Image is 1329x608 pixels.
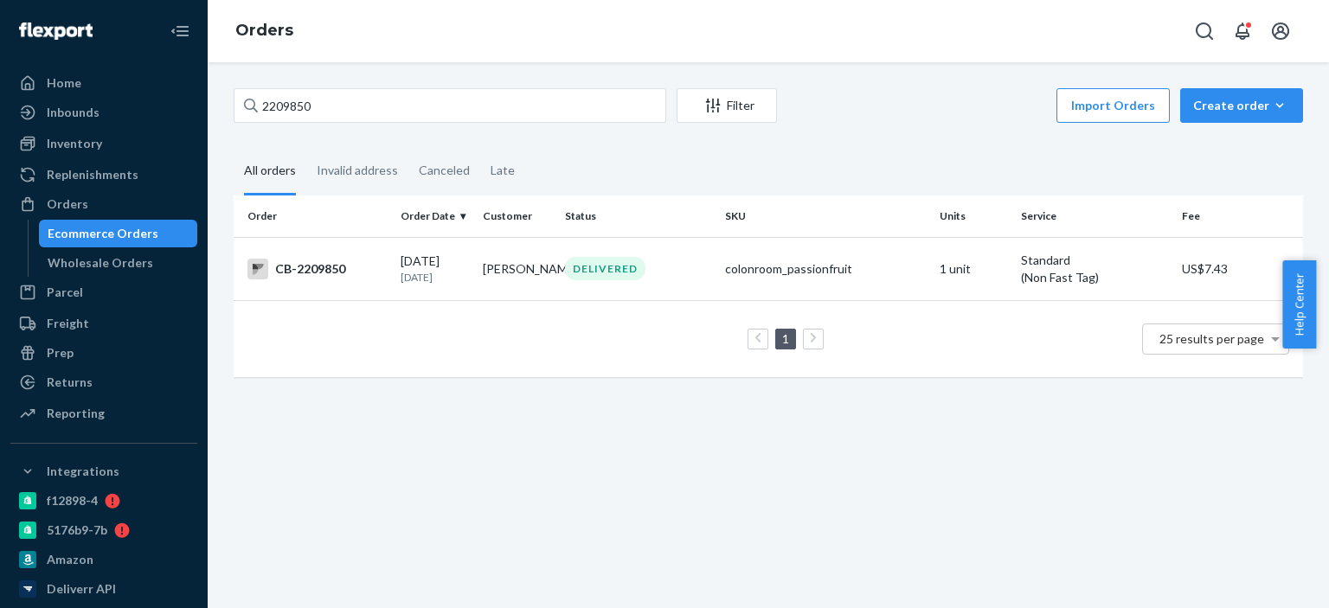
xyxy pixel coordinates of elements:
div: Deliverr API [47,580,116,598]
div: Reporting [47,405,105,422]
button: Open Search Box [1187,14,1222,48]
div: Returns [47,374,93,391]
button: Help Center [1282,260,1316,349]
button: Create order [1180,88,1303,123]
p: Standard [1021,252,1167,269]
div: Invalid address [317,148,398,193]
div: Filter [677,97,776,114]
input: Search orders [234,88,666,123]
a: Reporting [10,400,197,427]
div: f12898-4 [47,492,98,509]
button: Open notifications [1225,14,1260,48]
a: Prep [10,339,197,367]
div: Create order [1193,97,1290,114]
div: Amazon [47,551,93,568]
a: Inbounds [10,99,197,126]
th: Units [933,195,1015,237]
div: Wholesale Orders [48,254,153,272]
div: [DATE] [401,253,469,285]
div: Prep [47,344,74,362]
th: Service [1014,195,1174,237]
a: Page 1 is your current page [779,331,793,346]
td: US$7.43 [1175,237,1303,300]
a: f12898-4 [10,487,197,515]
th: SKU [718,195,932,237]
button: Close Navigation [163,14,197,48]
div: Replenishments [47,166,138,183]
th: Order [234,195,394,237]
a: Replenishments [10,161,197,189]
div: Ecommerce Orders [48,225,158,242]
button: Open account menu [1263,14,1298,48]
div: Parcel [47,284,83,301]
div: colonroom_passionfruit [725,260,925,278]
th: Fee [1175,195,1303,237]
div: Integrations [47,463,119,480]
a: Parcel [10,278,197,306]
p: [DATE] [401,270,469,285]
span: 25 results per page [1159,331,1264,346]
div: Home [47,74,81,92]
div: CB-2209850 [247,259,387,279]
a: Orders [10,190,197,218]
div: DELIVERED [565,257,645,280]
div: Orders [47,195,88,213]
th: Status [558,195,718,237]
a: Ecommerce Orders [39,220,198,247]
a: 5176b9-7b [10,516,197,544]
div: Late [491,148,515,193]
div: Freight [47,315,89,332]
button: Import Orders [1056,88,1170,123]
a: Returns [10,368,197,396]
th: Order Date [394,195,476,237]
div: All orders [244,148,296,195]
a: Home [10,69,197,97]
td: [PERSON_NAME] [476,237,558,300]
img: Flexport logo [19,22,93,40]
a: Deliverr API [10,575,197,603]
div: Canceled [419,148,470,193]
button: Filter [677,88,777,123]
button: Integrations [10,458,197,485]
a: Amazon [10,546,197,573]
div: Inbounds [47,104,100,121]
a: Orders [235,21,293,40]
a: Wholesale Orders [39,249,198,277]
div: Customer [483,208,551,223]
div: 5176b9-7b [47,522,107,539]
td: 1 unit [933,237,1015,300]
div: Inventory [47,135,102,152]
div: (Non Fast Tag) [1021,269,1167,286]
a: Freight [10,310,197,337]
a: Inventory [10,130,197,157]
ol: breadcrumbs [221,6,307,56]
